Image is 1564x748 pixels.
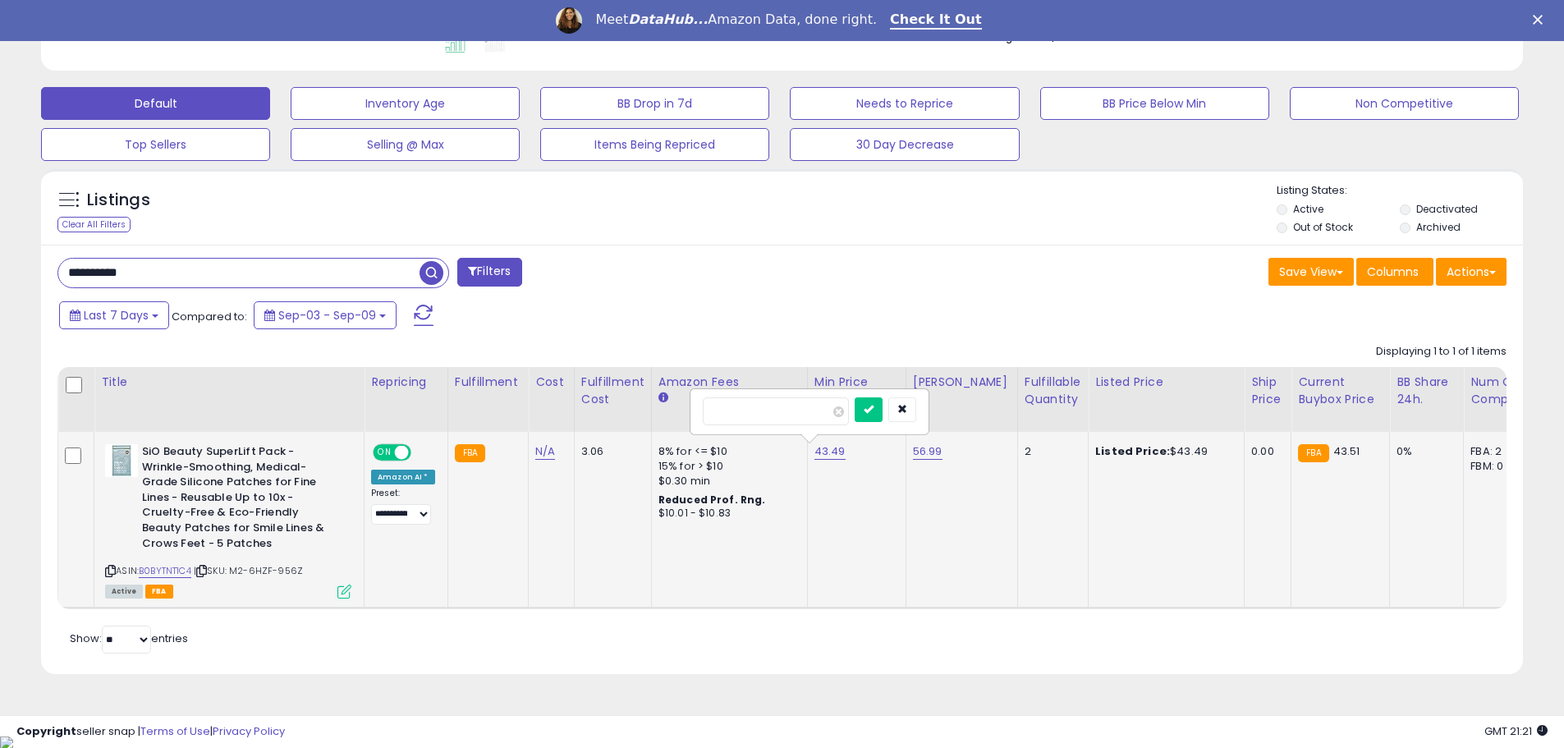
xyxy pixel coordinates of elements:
[1470,459,1525,474] div: FBM: 0
[59,301,169,329] button: Last 7 Days
[658,493,766,507] b: Reduced Prof. Rng.
[1290,87,1519,120] button: Non Competitive
[658,391,668,406] small: Amazon Fees.
[1251,374,1284,408] div: Ship Price
[790,128,1019,161] button: 30 Day Decrease
[540,87,769,120] button: BB Drop in 7d
[101,374,357,391] div: Title
[371,470,435,484] div: Amazon AI *
[1356,258,1433,286] button: Columns
[194,564,303,577] span: | SKU: M2-6HZF-956Z
[1533,15,1549,25] div: Close
[658,507,795,521] div: $10.01 - $10.83
[1095,374,1237,391] div: Listed Price
[1397,444,1451,459] div: 0%
[1095,444,1231,459] div: $43.49
[540,128,769,161] button: Items Being Repriced
[1470,374,1530,408] div: Num of Comp.
[105,444,138,477] img: 31diEqs7i0L._SL40_.jpg
[455,444,485,462] small: FBA
[172,309,247,324] span: Compared to:
[105,444,351,597] div: ASIN:
[84,307,149,324] span: Last 7 Days
[213,723,285,739] a: Privacy Policy
[1268,258,1354,286] button: Save View
[535,374,567,391] div: Cost
[70,631,188,646] span: Show: entries
[1367,264,1419,280] span: Columns
[371,374,441,391] div: Repricing
[814,374,899,391] div: Min Price
[16,724,285,740] div: seller snap | |
[913,374,1011,391] div: [PERSON_NAME]
[291,128,520,161] button: Selling @ Max
[1040,87,1269,120] button: BB Price Below Min
[142,444,342,555] b: SiO Beauty SuperLift Pack - Wrinkle-Smoothing, Medical-Grade Silicone Patches for Fine Lines - Re...
[457,258,521,287] button: Filters
[105,585,143,599] span: All listings currently available for purchase on Amazon
[254,301,397,329] button: Sep-03 - Sep-09
[1025,374,1081,408] div: Fulfillable Quantity
[16,723,76,739] strong: Copyright
[278,307,376,324] span: Sep-03 - Sep-09
[1416,202,1478,216] label: Deactivated
[658,374,800,391] div: Amazon Fees
[87,189,150,212] h5: Listings
[658,474,795,489] div: $0.30 min
[913,443,943,460] a: 56.99
[658,459,795,474] div: 15% for > $10
[455,374,521,391] div: Fulfillment
[658,444,795,459] div: 8% for <= $10
[140,723,210,739] a: Terms of Use
[595,11,877,28] div: Meet Amazon Data, done right.
[374,446,395,460] span: ON
[139,564,191,578] a: B0BYTNT1C4
[145,585,173,599] span: FBA
[581,374,644,408] div: Fulfillment Cost
[409,446,435,460] span: OFF
[1436,258,1507,286] button: Actions
[1298,374,1383,408] div: Current Buybox Price
[1251,444,1278,459] div: 0.00
[41,128,270,161] button: Top Sellers
[628,11,708,27] i: DataHub...
[535,443,555,460] a: N/A
[790,87,1019,120] button: Needs to Reprice
[57,217,131,232] div: Clear All Filters
[1333,443,1360,459] span: 43.51
[1416,220,1461,234] label: Archived
[1095,443,1170,459] b: Listed Price:
[1293,220,1353,234] label: Out of Stock
[1484,723,1548,739] span: 2025-09-17 21:21 GMT
[1293,202,1323,216] label: Active
[581,444,639,459] div: 3.06
[1376,344,1507,360] div: Displaying 1 to 1 of 1 items
[1397,374,1456,408] div: BB Share 24h.
[291,87,520,120] button: Inventory Age
[1470,444,1525,459] div: FBA: 2
[1277,183,1523,199] p: Listing States:
[41,87,270,120] button: Default
[890,11,982,30] a: Check It Out
[371,488,435,525] div: Preset:
[1298,444,1328,462] small: FBA
[814,443,846,460] a: 43.49
[556,7,582,34] img: Profile image for Georgie
[1025,444,1076,459] div: 2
